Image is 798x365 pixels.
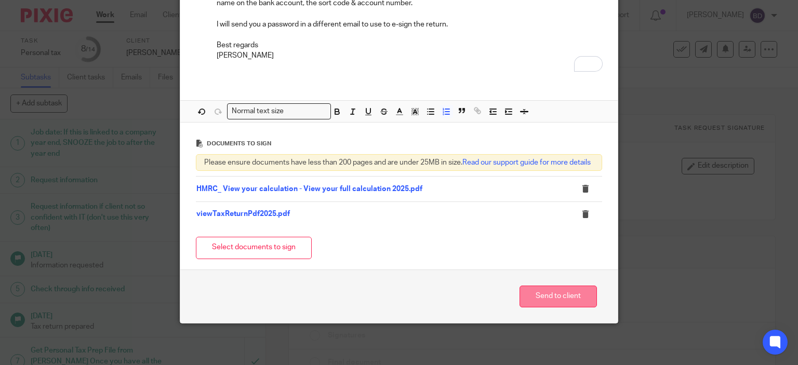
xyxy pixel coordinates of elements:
[196,237,312,259] button: Select documents to sign
[207,141,271,146] span: Documents to sign
[196,185,422,193] a: HMRC_ View your calculation - View your full calculation 2025.pdf
[520,286,597,308] button: Send to client
[287,106,325,117] input: Search for option
[196,210,290,218] a: viewTaxReturnPdf2025.pdf
[462,159,591,166] a: Read our support guide for more details
[227,103,331,119] div: Search for option
[196,154,603,171] div: Please ensure documents have less than 200 pages and are under 25MB in size.
[230,106,286,117] span: Normal text size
